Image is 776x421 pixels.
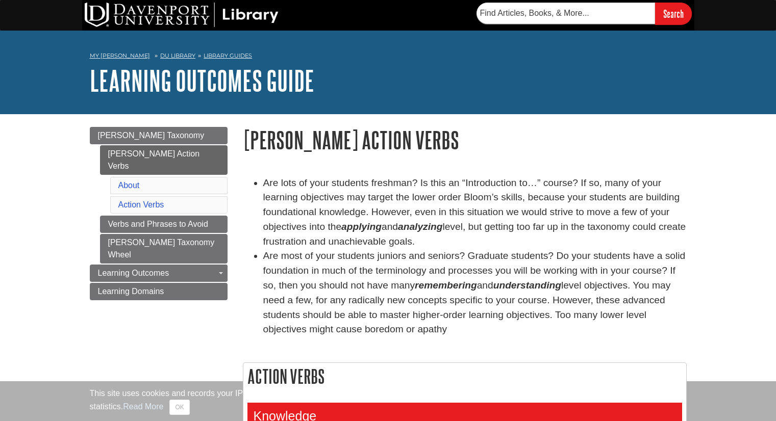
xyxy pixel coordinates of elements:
nav: breadcrumb [90,49,687,65]
li: Are most of your students juniors and seniors? Graduate students? Do your students have a solid f... [263,249,687,337]
h1: [PERSON_NAME] Action Verbs [243,127,687,153]
img: DU Library [85,3,279,27]
em: understanding [493,280,561,291]
strong: applying [341,221,382,232]
a: DU Library [160,52,195,59]
li: Are lots of your students freshman? Is this an “Introduction to…” course? If so, many of your lea... [263,176,687,249]
a: Library Guides [204,52,252,59]
a: Action Verbs [118,200,164,209]
em: remembering [415,280,477,291]
div: This site uses cookies and records your IP address for usage statistics. Additionally, we use Goo... [90,387,687,415]
a: [PERSON_NAME] Taxonomy [90,127,228,144]
form: Searches DU Library's articles, books, and more [477,3,692,24]
a: [PERSON_NAME] Taxonomy Wheel [100,234,228,264]
strong: analyzing [398,221,442,232]
input: Search [655,3,692,24]
button: Close [169,400,189,415]
span: Learning Outcomes [98,269,169,277]
h2: Action Verbs [243,363,686,390]
a: [PERSON_NAME] Action Verbs [100,145,228,175]
span: [PERSON_NAME] Taxonomy [98,131,205,140]
span: Learning Domains [98,287,164,296]
input: Find Articles, Books, & More... [477,3,655,24]
a: Learning Outcomes Guide [90,65,314,96]
a: Learning Outcomes [90,265,228,282]
a: Verbs and Phrases to Avoid [100,216,228,233]
a: Learning Domains [90,283,228,300]
a: Read More [123,402,163,411]
div: Guide Page Menu [90,127,228,300]
a: My [PERSON_NAME] [90,51,150,60]
a: About [118,181,140,190]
